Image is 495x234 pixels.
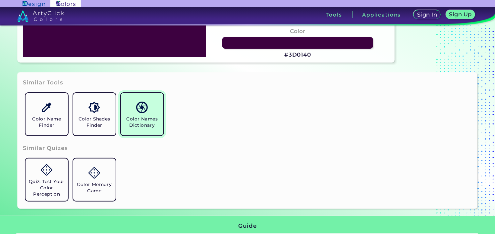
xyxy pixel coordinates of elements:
h5: Color Shades Finder [76,116,113,128]
h3: Guide [238,222,256,230]
img: icon_color_names_dictionary.svg [136,102,148,113]
h3: #3D0140 [284,51,311,59]
img: icon_game.svg [41,164,52,176]
h5: Sign In [418,12,436,17]
h3: Tools [326,12,342,17]
img: icon_color_name_finder.svg [41,102,52,113]
h5: Color Names Dictionary [124,116,161,128]
h5: Quiz: Test Your Color Perception [28,178,65,197]
img: ArtyClick Design logo [23,1,45,7]
a: Sign In [415,11,440,19]
a: Color Name Finder [23,90,71,138]
h3: Similar Tools [23,79,63,87]
img: icon_game.svg [88,167,100,179]
a: Color Names Dictionary [118,90,166,138]
a: Color Shades Finder [71,90,118,138]
img: icon_color_shades.svg [88,102,100,113]
h4: Color [290,26,305,36]
h3: Similar Quizes [23,144,68,152]
h5: Sign Up [450,12,471,17]
img: logo_artyclick_colors_white.svg [17,10,64,22]
a: Sign Up [447,11,474,19]
a: Color Memory Game [71,156,118,204]
h3: Applications [362,12,401,17]
h5: Color Name Finder [28,116,65,128]
a: Quiz: Test Your Color Perception [23,156,71,204]
h5: Color Memory Game [76,181,113,194]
